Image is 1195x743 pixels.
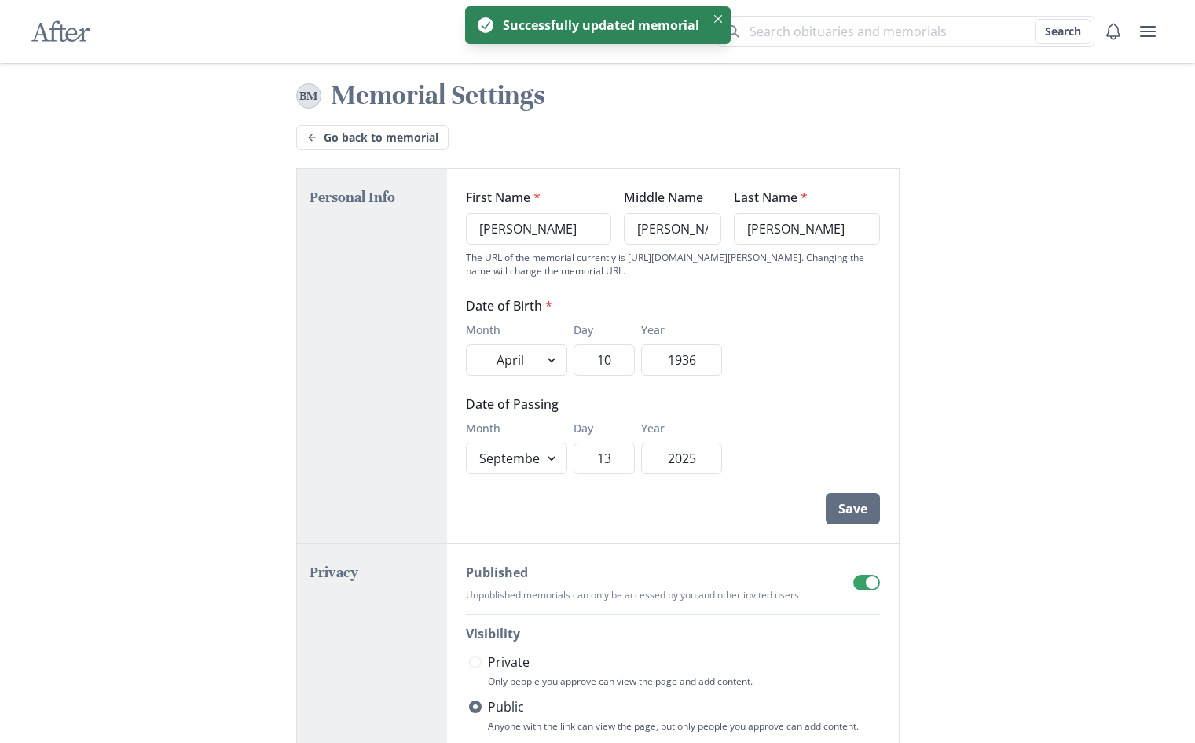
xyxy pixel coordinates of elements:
[574,322,625,338] label: Day
[826,493,880,524] button: Save
[717,16,1094,47] input: Search term
[310,563,435,582] h2: Privacy
[466,563,790,582] label: Published
[466,251,880,278] div: The URL of the memorial currently is [URL][DOMAIN_NAME][PERSON_NAME]. Changing the name will chan...
[466,188,602,207] label: First Name
[488,697,524,716] span: Public
[488,653,530,671] span: Private
[331,79,900,112] h1: Memorial Settings
[310,188,435,207] h2: Personal Info
[466,420,558,436] label: Month
[296,125,449,150] a: Go back to memorial
[466,624,520,643] legend: Visibility
[1098,16,1129,47] button: Notifications
[624,188,712,207] label: Middle Name
[709,9,728,28] button: Close
[641,420,713,436] label: Year
[488,675,880,688] div: Only people you approve can view the page and add content.
[466,395,713,414] legend: Date of Passing
[503,16,699,35] div: Successfully updated memorial
[299,86,317,105] div: BM
[466,296,713,315] legend: Date of Birth
[466,588,799,601] div: Unpublished memorials can only be accessed by you and other invited users
[574,420,625,436] label: Day
[466,322,558,338] label: Month
[641,322,713,338] label: Year
[734,188,870,207] label: Last Name
[1035,19,1091,44] button: Search
[1132,16,1164,47] button: user menu
[488,719,880,733] div: Anyone with the link can view the page, but only people you approve can add content.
